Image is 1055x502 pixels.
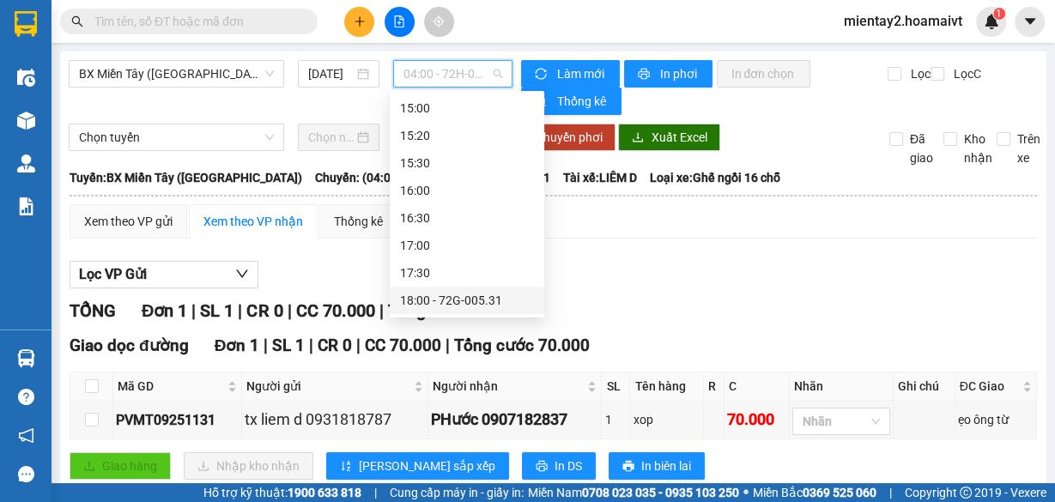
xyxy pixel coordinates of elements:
span: question-circle [18,389,34,405]
sup: 1 [993,8,1005,20]
span: Nhận: [147,16,188,34]
span: ĐC Giao [960,377,1019,396]
span: sort-ascending [340,460,352,474]
button: caret-down [1015,7,1045,37]
span: message [18,466,34,482]
button: downloadXuất Excel [618,124,720,151]
div: 15:20 [400,126,534,145]
span: notification [18,427,34,444]
input: Chọn ngày [308,128,354,147]
span: Gửi: [15,16,41,34]
span: 1 [996,8,1002,20]
span: In DS [555,457,582,475]
span: Miền Nam [528,483,739,502]
span: Loại xe: Ghế ngồi 16 chỗ [650,168,780,187]
button: In đơn chọn [717,60,810,88]
div: 16:00 [400,181,534,200]
div: Thống kê [334,212,383,231]
strong: 0708 023 035 - 0935 103 250 [582,486,739,499]
span: Giao dọc đường [70,336,189,355]
span: copyright [960,487,972,499]
span: aim [433,15,445,27]
input: 11/09/2025 [308,64,354,83]
th: C [725,372,790,401]
span: Tổng cước 70.000 [387,300,524,321]
div: 70.000 [727,408,786,432]
span: TỔNG [70,300,116,321]
span: CC 70.000 [365,336,441,355]
div: PV Miền Tây [15,15,135,56]
span: Thống kê [556,92,608,111]
span: Người gửi [246,377,410,396]
div: HANG NGOAI [147,15,294,56]
span: printer [536,460,548,474]
span: In biên lai [641,457,691,475]
div: 15:00 [400,99,534,118]
span: CR 0 [318,336,352,355]
span: Người nhận [433,377,584,396]
div: xop [633,410,700,429]
span: Lọc VP Gửi [79,263,147,285]
span: Đơn 1 [142,300,187,321]
span: | [238,300,242,321]
span: Đơn 1 [215,336,260,355]
div: VÀNG [147,56,294,76]
span: Chuyến: (04:00 [DATE]) [315,168,440,187]
span: Lọc C [947,64,984,83]
span: download [632,131,644,145]
span: | [309,336,313,355]
img: icon-new-feature [984,14,999,29]
button: file-add [385,7,415,37]
span: Kho nhận [957,130,999,167]
span: In phơi [659,64,699,83]
button: plus [344,7,374,37]
span: | [889,483,892,502]
div: tx Du [15,56,135,76]
input: Tìm tên, số ĐT hoặc mã đơn [94,12,297,31]
strong: 0369 525 060 [803,486,876,499]
img: warehouse-icon [17,154,35,172]
strong: 1900 633 818 [288,486,361,499]
span: Miền Bắc [753,483,876,502]
div: Xem theo VP gửi [84,212,173,231]
span: Đã giao [903,130,940,167]
span: | [379,300,383,321]
img: warehouse-icon [17,349,35,367]
div: 15:30 [400,154,534,172]
span: [PERSON_NAME] sắp xếp [359,457,495,475]
span: SL 1 [200,300,233,321]
span: caret-down [1022,14,1038,29]
div: 0944447525 [15,76,135,100]
div: 18:00 - 72G-005.31 [400,291,534,310]
div: Xem theo VP nhận [203,212,303,231]
button: printerIn biên lai [609,452,705,480]
span: sync [535,68,549,82]
span: | [356,336,361,355]
span: search [71,15,83,27]
span: printer [622,460,634,474]
span: down [235,267,249,281]
div: tx liem d 0931818787 [245,408,425,432]
span: | [264,336,268,355]
span: Tài xế: LIÊM D [563,168,637,187]
button: aim [424,7,454,37]
button: printerIn phơi [624,60,712,88]
button: sort-ascending[PERSON_NAME] sắp xếp [326,452,509,480]
span: Hỗ trợ kỹ thuật: [203,483,361,502]
div: 17:00 [400,236,534,255]
span: mientay2.hoamaivt [830,10,976,32]
span: | [191,300,196,321]
button: Lọc VP Gửi [70,261,258,288]
span: Cung cấp máy in - giấy in: [390,483,524,502]
span: Xuất Excel [651,128,706,147]
span: DĐ: [147,110,172,128]
div: 0933462381 [147,76,294,100]
td: PVMT09251131 [113,401,242,439]
span: | [287,300,291,321]
button: downloadNhập kho nhận [184,452,313,480]
span: file-add [393,15,405,27]
div: Nhãn [794,377,888,396]
div: 1 [604,410,627,429]
span: | [446,336,450,355]
span: printer [638,68,652,82]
